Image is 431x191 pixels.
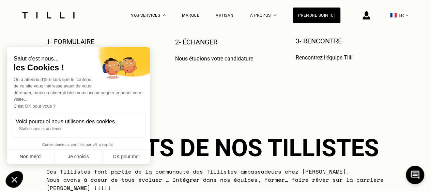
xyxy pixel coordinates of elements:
img: Menu déroulant [163,14,166,16]
img: Logo du service de couturière Tilli [20,12,77,18]
h4: 2- échanger [175,38,253,46]
p: Nous étudions votre candidature [175,55,253,62]
img: menu déroulant [405,14,408,16]
a: Marque [182,13,199,18]
img: Menu déroulant à propos [274,14,276,16]
a: Artisan [216,13,234,18]
h2: Portraits de nos tillistes [46,134,385,162]
p: Rencontrez l‘équipe Tilli [296,54,353,61]
img: icône connexion [363,11,370,19]
h4: 1- formulaire [46,38,133,46]
span: 🇫🇷 [390,12,397,18]
a: Prendre soin ici [293,8,340,23]
h4: 3- rencontre [296,37,353,45]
